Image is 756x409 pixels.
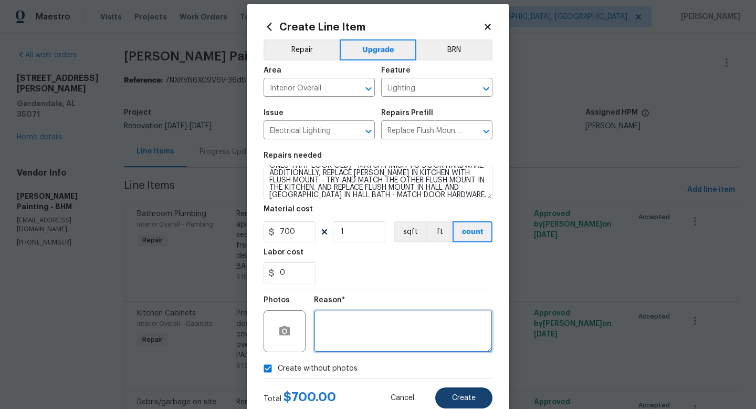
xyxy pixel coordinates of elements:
button: Open [479,81,493,96]
button: BRN [416,39,492,60]
button: Open [361,81,376,96]
h5: Repairs needed [264,152,322,159]
span: Create without photos [278,363,358,374]
button: Repair [264,39,340,60]
h5: Issue [264,109,283,117]
textarea: Remove the existing light fixture and install a new, flush mount fixture. Ensure that the new lig... [264,166,492,199]
h5: Material cost [264,206,313,213]
button: Upgrade [340,39,417,60]
h5: Labor cost [264,249,303,256]
div: Total [264,392,336,404]
button: sqft [394,221,426,242]
button: Open [361,124,376,139]
h5: Area [264,67,281,74]
h2: Create Line Item [264,21,483,33]
span: $ 700.00 [283,391,336,403]
button: count [453,221,492,242]
h5: Reason* [314,296,345,304]
h5: Repairs Prefill [381,109,433,117]
h5: Feature [381,67,411,74]
button: Cancel [374,387,431,408]
span: Create [452,394,476,402]
span: Cancel [391,394,414,402]
button: Open [479,124,493,139]
h5: Photos [264,296,290,304]
button: Create [435,387,492,408]
button: ft [426,221,453,242]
